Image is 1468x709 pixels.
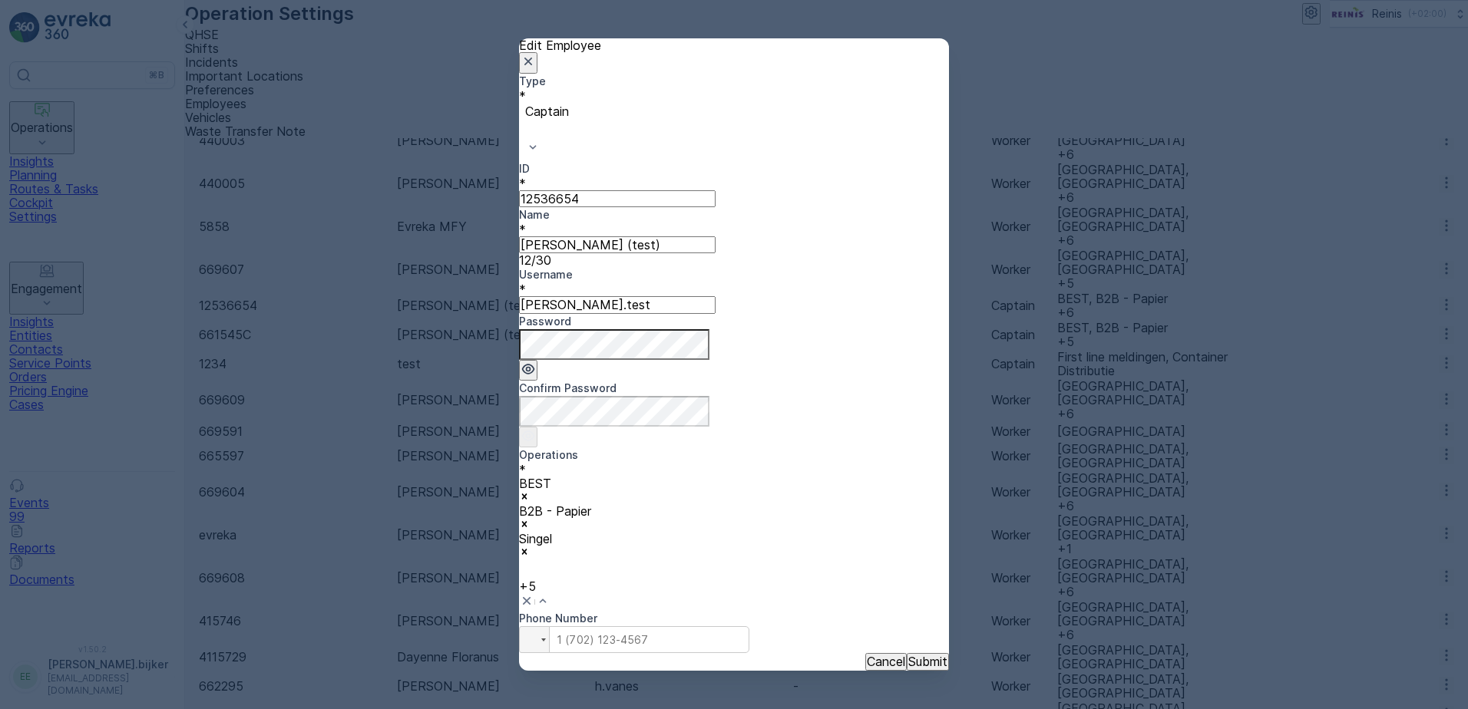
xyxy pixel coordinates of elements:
[519,315,571,328] label: Password
[519,448,578,461] label: Operations
[519,490,949,504] div: Remove BEST
[519,74,546,87] label: Type
[519,38,949,52] p: Edit Employee
[519,546,949,559] div: Remove Singel
[867,655,905,668] p: Cancel
[865,653,907,670] button: Cancel
[519,268,573,281] label: Username
[519,626,749,653] input: 1 (702) 123-4567
[519,477,949,490] div: BEST
[519,579,949,593] p: + 5
[519,381,617,394] label: Confirm Password
[907,653,949,670] button: Submit
[519,532,949,546] div: Singel
[519,253,949,267] p: 12 / 30
[519,518,949,532] div: Remove B2B - Papier
[519,504,949,518] div: B2B - Papier
[519,208,550,221] label: Name
[519,612,597,625] label: Phone Number
[908,655,947,668] p: Submit
[525,104,943,118] div: Captain
[519,162,530,175] label: ID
